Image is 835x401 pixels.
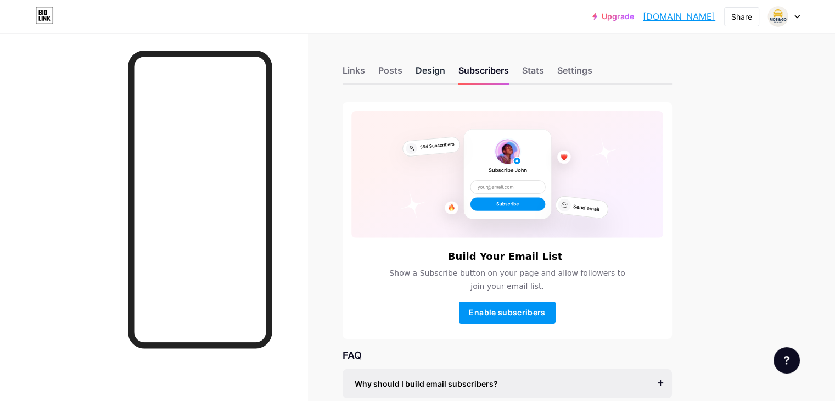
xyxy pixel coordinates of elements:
button: Enable subscribers [459,302,556,324]
div: Stats [522,64,544,83]
a: Upgrade [592,12,634,21]
span: Show a Subscribe button on your page and allow followers to join your email list. [383,266,632,293]
span: Why should I build email subscribers? [355,378,498,389]
div: FAQ [343,348,672,363]
h6: Build Your Email List [448,251,563,262]
div: Share [731,11,752,23]
div: Design [416,64,445,83]
div: Settings [557,64,592,83]
span: Enable subscribers [469,308,545,317]
div: Links [343,64,365,83]
div: Subscribers [458,64,509,83]
div: Posts [378,64,402,83]
a: [DOMAIN_NAME] [643,10,715,23]
img: ridengo [767,6,788,27]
